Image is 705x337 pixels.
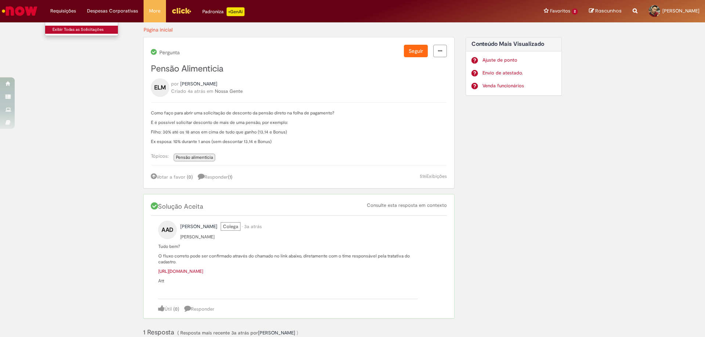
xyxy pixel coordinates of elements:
[144,26,173,33] a: Página inicial
[180,81,217,87] span: Eduardo Lourenco Martins Filho perfil
[174,154,215,161] a: Pensão alimentícia
[367,202,447,208] a: Consulte esta resposta em contexto
[1,4,39,18] img: ServiceNow
[171,88,186,94] span: Criado
[171,81,179,87] span: por
[433,45,447,57] a: menu Ações
[158,306,172,312] a: Útil
[258,330,295,336] span: Amanda Araujo da Silva perfil
[162,224,173,236] span: AAD
[198,174,232,180] span: Responder
[404,45,428,57] button: Seguir
[471,41,556,48] h2: Conteúdo Mais Visualizado
[151,63,223,74] span: Pensão Alimenticia
[426,173,447,179] span: Exibições
[244,223,262,230] time: 10/03/2022 08:32:24
[198,173,236,181] a: 1 respostas, clique para responder
[143,328,176,337] span: 1 Resposta
[258,329,295,337] a: Amanda Araujo da Silva perfil
[158,243,417,249] p: Tudo bem?
[231,330,249,336] span: 3a atrás
[151,153,172,159] span: Tópicos:
[221,222,241,231] span: Colega
[158,226,177,232] a: AAD
[154,82,166,94] span: ELM
[87,7,138,15] span: Despesas Corporativas
[231,330,249,336] time: 01/03/2022 17:08:19
[176,154,213,160] span: Pensão alimentícia
[151,202,205,211] span: Solução Aceita
[151,174,185,180] a: Votar a favor
[45,22,118,36] ul: Requisições
[173,306,179,312] span: ( )
[158,268,203,274] a: [URL][DOMAIN_NAME]
[188,88,205,94] span: 4a atrás
[229,174,231,180] span: 1
[175,306,178,312] span: 0
[482,57,556,64] a: Ajuste de ponto
[151,110,447,116] p: Como faço para abrir uma solicitação de desconto da pensão direto na folha de pagamento?
[171,5,191,16] img: click_logo_yellow_360x200.png
[177,330,298,336] span: ( Resposta mais recente por
[184,306,214,312] a: Responder
[466,37,562,96] div: Conteúdo Mais Visualizado
[50,7,76,15] span: Requisições
[158,278,417,284] p: Att
[550,7,570,15] span: Favoritos
[187,174,193,180] span: ( )
[180,223,217,230] span: Amanda Araujo da Silva perfil
[244,223,262,230] span: 3a atrás
[242,223,243,230] span: •
[662,8,699,14] span: [PERSON_NAME]
[188,174,191,180] span: 0
[151,129,447,135] p: Filho: 30% até os 18 anos em cima de tudo que ganho (13,14 e Bonus)
[149,7,160,15] span: More
[482,83,556,89] a: Venda funcionários
[151,84,169,90] a: ELM
[158,253,417,265] p: O fluxo correto pode ser confirmado através do chamado no link abaixo, diretamente com o time res...
[151,120,447,125] p: E é possível solicitar desconto de mais de uma pensão, por exemplo:
[482,70,556,77] a: Envio de atestado.
[45,26,126,34] a: Exibir Todas as Solicitações
[158,234,417,240] p: [PERSON_NAME]
[228,174,232,180] span: ( )
[227,7,245,16] p: +GenAi
[151,139,447,144] p: Ex esposa: 10% durante 1 anos (sem descontar 13,14 e Bonus)
[215,88,243,94] a: Nossa Gente
[151,202,447,216] div: Solução Aceita
[180,80,217,88] a: Eduardo Lourenco Martins Filho perfil
[595,7,622,14] span: Rascunhos
[589,8,622,15] a: Rascunhos
[180,223,217,230] a: Amanda Araujo da Silva perfil
[297,330,298,336] span: )
[207,88,213,94] span: em
[572,8,578,15] span: 2
[420,173,426,179] span: 516
[202,7,245,16] div: Padroniza
[188,88,205,94] time: 25/02/2022 11:46:34
[158,50,180,55] span: Pergunta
